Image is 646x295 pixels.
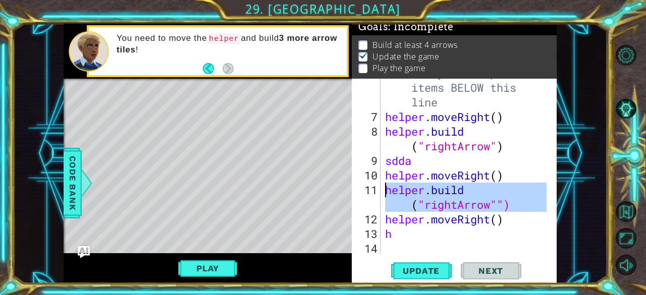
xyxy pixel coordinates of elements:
[391,261,452,281] button: Update
[223,63,234,74] button: Next
[117,33,337,54] strong: 3 more arrow tiles
[616,255,636,275] button: Mute
[616,98,636,119] button: AI Hint
[65,152,81,213] span: Code Bank
[468,266,513,276] span: Next
[178,259,237,278] button: Play
[354,212,381,226] div: 12
[461,261,521,281] button: Next
[354,168,381,183] div: 10
[354,153,381,168] div: 9
[78,246,90,258] button: Ask AI
[117,33,340,55] p: You need to move the and build !
[617,199,646,225] a: Back to Map
[616,45,636,66] button: Level Options
[372,51,439,62] p: Update the game
[393,266,450,276] span: Update
[616,228,636,249] button: Maximize Browser
[354,124,381,153] div: 8
[354,226,381,241] div: 13
[372,63,425,74] p: Play the game
[207,33,241,44] code: helper
[354,109,381,124] div: 7
[203,63,223,74] button: Back
[372,39,458,50] p: Build at least 4 arrows
[358,51,368,59] img: Check mark for checkbox
[354,66,381,109] div: 6
[388,21,453,33] span: : Incomplete
[616,201,636,222] button: Back to Map
[354,241,381,256] div: 14
[354,183,381,212] div: 11
[358,21,454,33] span: Goals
